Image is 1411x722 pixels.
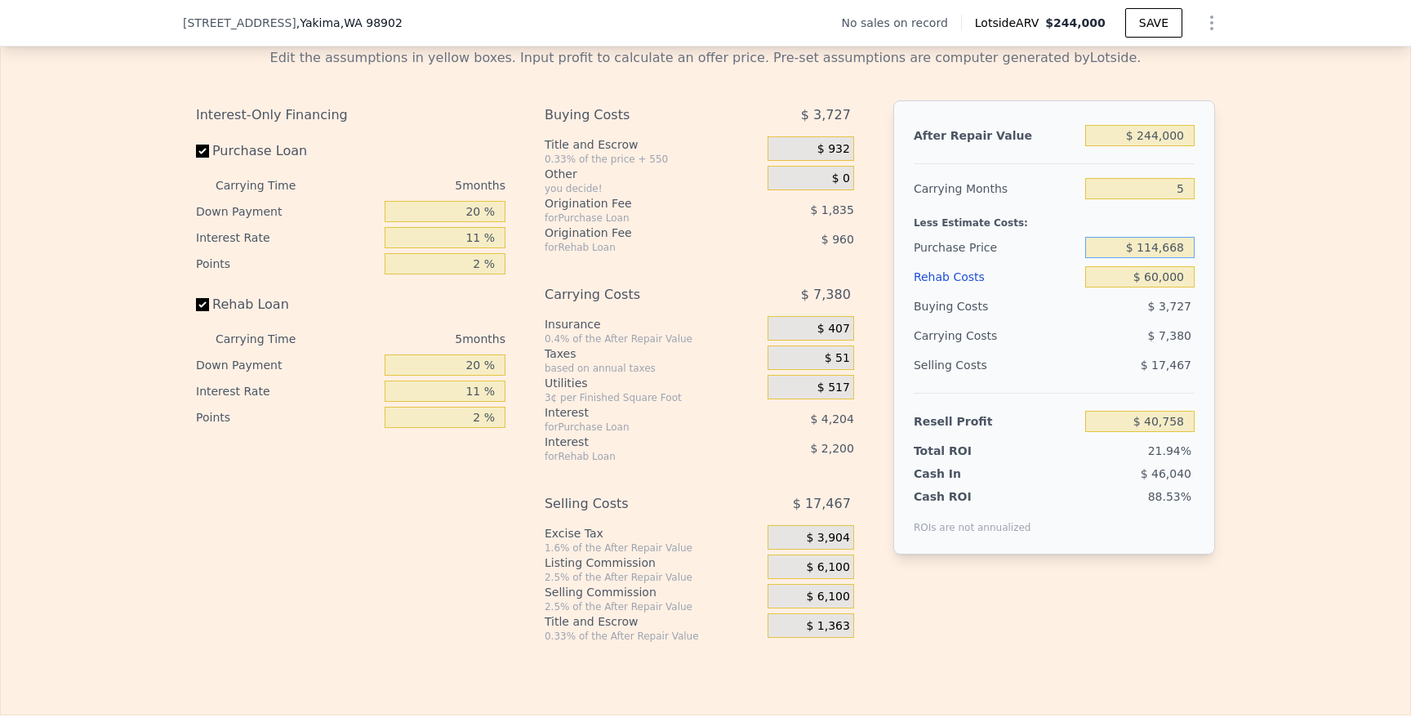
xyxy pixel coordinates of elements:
div: Excise Tax [545,525,761,541]
div: Interest Rate [196,225,378,251]
div: for Rehab Loan [545,450,727,463]
div: 5 months [328,172,505,198]
div: Points [196,404,378,430]
label: Rehab Loan [196,290,378,319]
span: $244,000 [1045,16,1106,29]
div: Down Payment [196,198,378,225]
div: Interest-Only Financing [196,100,505,130]
div: Rehab Costs [914,262,1079,292]
div: Other [545,166,761,182]
span: , WA 98902 [341,16,403,29]
span: $ 960 [821,233,854,246]
div: Utilities [545,375,761,391]
div: for Purchase Loan [545,421,727,434]
button: Show Options [1195,7,1228,39]
span: Lotside ARV [975,15,1045,31]
span: $ 7,380 [801,280,851,310]
div: Origination Fee [545,225,727,241]
div: Cash ROI [914,488,1031,505]
div: No sales on record [842,15,961,31]
span: $ 2,200 [810,442,853,455]
div: Down Payment [196,352,378,378]
div: Interest [545,404,727,421]
span: $ 51 [825,351,850,366]
span: $ 17,467 [793,489,851,519]
div: Selling Costs [545,489,727,519]
div: 2.5% of the After Repair Value [545,600,761,613]
div: Carrying Costs [545,280,727,310]
span: $ 1,363 [806,619,849,634]
span: $ 46,040 [1141,467,1191,480]
div: Total ROI [914,443,1016,459]
div: Interest [545,434,727,450]
input: Purchase Loan [196,145,209,158]
div: Buying Costs [914,292,1079,321]
span: [STREET_ADDRESS] [183,15,296,31]
button: SAVE [1125,8,1182,38]
span: , Yakima [296,15,403,31]
div: 1.6% of the After Repair Value [545,541,761,555]
div: Buying Costs [545,100,727,130]
div: Selling Costs [914,350,1079,380]
span: $ 3,727 [1148,300,1191,313]
input: Rehab Loan [196,298,209,311]
div: for Rehab Loan [545,241,727,254]
div: you decide! [545,182,761,195]
div: Carrying Time [216,172,322,198]
div: After Repair Value [914,121,1079,150]
span: $ 3,904 [806,531,849,546]
div: 2.5% of the After Repair Value [545,571,761,584]
div: Title and Escrow [545,613,761,630]
div: Points [196,251,378,277]
div: Listing Commission [545,555,761,571]
div: Origination Fee [545,195,727,212]
span: $ 0 [832,172,850,186]
div: Title and Escrow [545,136,761,153]
div: Less Estimate Costs: [914,203,1195,233]
span: $ 3,727 [801,100,851,130]
span: $ 517 [817,381,850,395]
div: Selling Commission [545,584,761,600]
span: $ 17,467 [1141,359,1191,372]
div: 0.33% of the price + 550 [545,153,761,166]
span: $ 407 [817,322,850,336]
span: 88.53% [1148,490,1191,503]
span: $ 4,204 [810,412,853,426]
div: Insurance [545,316,761,332]
div: Interest Rate [196,378,378,404]
span: $ 6,100 [806,590,849,604]
div: 5 months [328,326,505,352]
div: Purchase Price [914,233,1079,262]
div: Edit the assumptions in yellow boxes. Input profit to calculate an offer price. Pre-set assumptio... [196,48,1215,68]
div: 0.33% of the After Repair Value [545,630,761,643]
span: $ 7,380 [1148,329,1191,342]
div: 0.4% of the After Repair Value [545,332,761,345]
div: for Purchase Loan [545,212,727,225]
label: Purchase Loan [196,136,378,166]
div: Taxes [545,345,761,362]
div: 3¢ per Finished Square Foot [545,391,761,404]
div: Carrying Costs [914,321,1016,350]
div: based on annual taxes [545,362,761,375]
div: Resell Profit [914,407,1079,436]
div: Carrying Months [914,174,1079,203]
div: ROIs are not annualized [914,505,1031,534]
span: 21.94% [1148,444,1191,457]
div: Carrying Time [216,326,322,352]
span: $ 6,100 [806,560,849,575]
div: Cash In [914,466,1016,482]
span: $ 1,835 [810,203,853,216]
span: $ 932 [817,142,850,157]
